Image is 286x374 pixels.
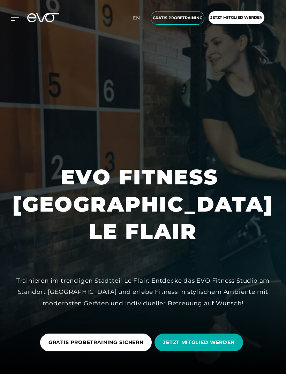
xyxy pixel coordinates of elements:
[133,15,140,21] span: en
[40,328,155,357] a: GRATIS PROBETRAINING SICHERN
[6,275,280,309] div: Trainieren im trendigen Stadtteil Le Flair: Entdecke das EVO Fitness Studio am Standort [GEOGRAPH...
[133,14,144,22] a: en
[6,163,280,245] h1: EVO FITNESS [GEOGRAPHIC_DATA] LE FLAIR
[48,339,144,346] span: GRATIS PROBETRAINING SICHERN
[210,15,263,21] span: Jetzt Mitglied werden
[153,15,202,21] span: Gratis Probetraining
[149,11,206,25] a: Gratis Probetraining
[163,339,235,346] span: JETZT MITGLIED WERDEN
[206,11,266,25] a: Jetzt Mitglied werden
[155,328,246,357] a: JETZT MITGLIED WERDEN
